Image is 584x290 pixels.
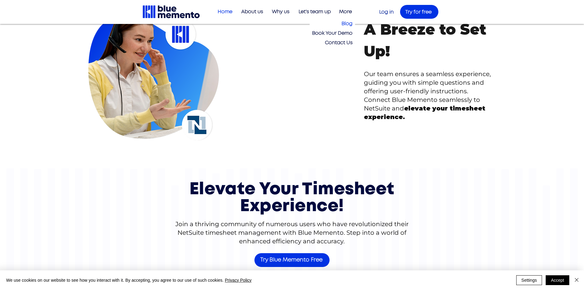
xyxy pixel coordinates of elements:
p: Home [215,7,235,17]
span: Elevate Your Timesheet Experience! [189,181,395,215]
img: Blue Memento black logo [142,5,200,19]
span: We use cookies on our website to see how you interact with it. By accepting, you agree to our use... [6,277,252,283]
span: A Breeze to Set Up! [364,21,486,60]
span: Our team ensures a seamless experience, guiding you with simple questions and offering user-frien... [364,70,491,121]
img: Close [573,276,580,284]
a: Contact Us [310,38,355,48]
a: Book Your Demo [310,29,355,38]
span: Try for free [405,10,432,14]
img: support and integration of netsuite and bluememento [72,1,235,149]
span: elevate your timesheet experience. [364,105,485,121]
a: Why us [266,7,292,17]
a: Try for free [400,5,438,19]
p: About us [238,7,266,17]
span: Join a thriving community of numerous users who have revolutionized their NetSuite timesheet mana... [175,220,409,245]
span: Try Blue Memento Free [260,257,323,263]
a: About us [235,7,266,17]
button: Settings [516,275,542,285]
a: Blog [310,19,355,29]
button: Close [573,275,580,285]
a: Let's team up [292,7,334,17]
p: More [336,7,355,17]
a: Home [212,7,235,17]
p: Contact Us [323,38,355,48]
nav: Site [212,7,355,17]
a: Try Blue Memento Free [254,253,330,267]
p: Let's team up [296,7,334,17]
a: Log in [379,10,394,14]
p: Why us [269,7,292,17]
p: Blog [339,19,355,29]
a: Privacy Policy [225,278,251,283]
button: Accept [546,275,569,285]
